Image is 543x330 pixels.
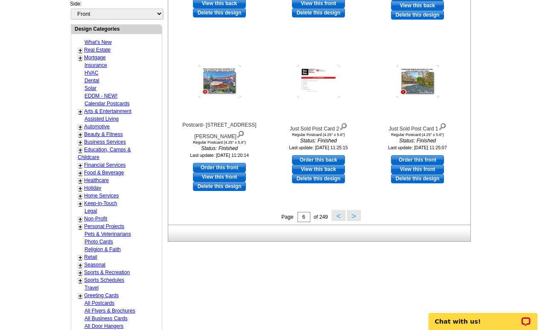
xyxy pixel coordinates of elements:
a: Pets & Veterinarians [85,231,131,237]
a: View this back [391,1,444,10]
a: Dental [85,78,99,84]
i: Status: Finished [371,137,464,145]
a: + [79,124,82,130]
a: Financial Services [84,162,126,168]
a: Delete this design [292,174,345,183]
a: + [79,139,82,146]
img: Just Sold Post Card 1 [396,65,439,98]
a: + [79,170,82,177]
div: Design Categories [71,25,162,33]
a: Automotive [84,124,110,130]
a: use this design [391,155,444,165]
a: + [79,216,82,223]
a: use this design [193,163,246,172]
a: Calendar Postcards [85,101,129,107]
a: EDDM - NEW! [85,93,117,99]
img: view design details [236,129,245,138]
span: Page [281,214,293,220]
a: All Postcards [85,300,114,306]
div: Regular Postcard (4.25" x 5.6") [271,133,365,137]
img: Postcard- 11879 Kemper Rd ste. 6 draft 1 [198,65,241,98]
a: Seasonal [84,262,105,268]
a: Home Services [84,193,119,199]
a: Delete this design [193,8,246,17]
a: Religion & Faith [85,246,121,252]
a: + [79,262,82,269]
a: Delete this design [193,182,246,191]
a: + [79,223,82,230]
a: Personal Projects [84,223,124,229]
div: Regular Postcard (4.25" x 5.6") [371,133,464,137]
a: Solar [85,85,96,91]
a: Delete this design [391,174,444,183]
a: use this design [292,155,345,165]
a: Insurance [85,62,107,68]
a: Food & Beverage [84,170,124,176]
img: Just Sold Post Card 2 [297,65,340,98]
a: Non-Profit [84,216,107,222]
div: Postcard- [STREET_ADDRESS][PERSON_NAME] [172,121,266,140]
a: + [79,269,82,276]
a: View this front [193,172,246,182]
div: Regular Postcard (4.25" x 5.6") [172,140,266,145]
span: of 249 [314,214,328,220]
a: Delete this design [391,10,444,20]
a: Arts & Entertainment [84,108,131,114]
a: Retail [84,254,97,260]
a: + [79,108,82,115]
a: Keep-in-Touch [84,200,117,206]
i: Status: Finished [271,137,365,145]
div: Just Sold Post Card 1 [371,121,464,133]
a: + [79,254,82,261]
img: view design details [339,121,347,130]
a: Sports Schedules [84,277,124,283]
a: Beauty & Fitness [84,131,123,137]
a: Healthcare [84,177,109,183]
a: + [79,277,82,284]
a: + [79,131,82,138]
a: What's New [85,39,112,45]
a: Mortgage [84,55,106,61]
a: + [79,200,82,207]
small: Last update: [DATE] 11:25:15 [289,145,348,150]
a: Assisted Living [85,116,119,122]
a: Travel [85,285,99,291]
a: Sports & Recreation [84,269,130,275]
i: Status: Finished [172,145,266,152]
a: Real Estate [84,47,111,53]
a: All Door Hangers [85,323,123,329]
a: Photo Cards [85,239,113,245]
small: Last update: [DATE] 11:25:07 [388,145,447,150]
small: Last update: [DATE] 11:20:14 [190,153,249,158]
a: + [79,55,82,61]
a: View this back [292,165,345,174]
a: HVAC [85,70,98,76]
div: Just Sold Post Card 2 [271,121,365,133]
button: > [347,210,361,221]
a: Holiday [84,185,101,191]
iframe: LiveChat chat widget [423,303,543,330]
button: < [332,210,345,221]
a: All Business Cards [85,316,128,321]
a: All Flyers & Brochures [85,308,135,314]
a: Greeting Cards [84,292,119,298]
img: view design details [438,121,447,130]
a: + [79,185,82,192]
a: + [79,177,82,184]
a: + [79,147,82,153]
a: Legal [85,208,97,214]
a: Business Services [84,139,126,145]
a: + [79,162,82,169]
a: Delete this design [292,8,345,17]
a: View this front [391,165,444,174]
a: + [79,193,82,200]
a: + [79,47,82,54]
a: Education, Camps & Childcare [78,147,131,160]
a: + [79,292,82,299]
